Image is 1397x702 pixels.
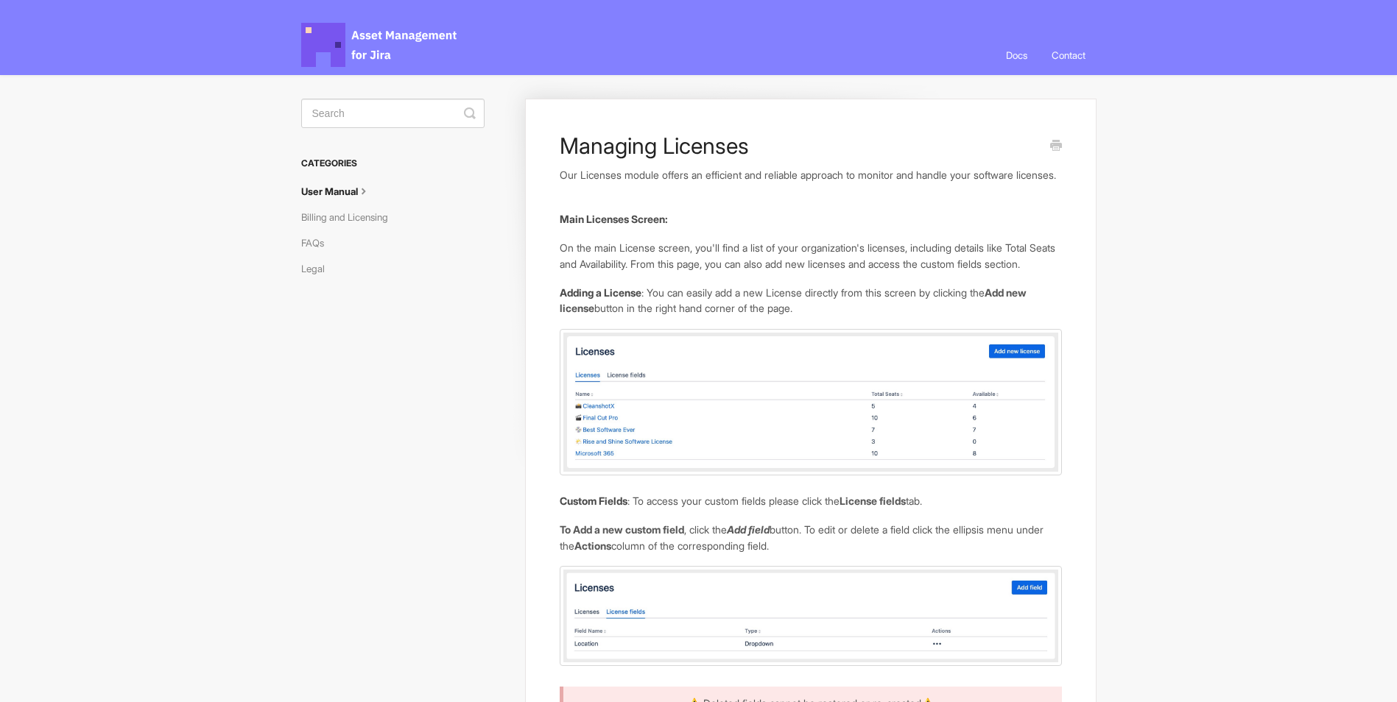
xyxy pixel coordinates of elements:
[1050,138,1062,155] a: Print this Article
[574,539,611,552] b: Actions
[560,493,1061,509] p: : To access your custom fields please click the tab.
[301,205,399,229] a: Billing and Licensing
[727,523,770,536] b: Add field
[301,150,485,177] h3: Categories
[560,329,1061,475] img: file-42Hoaol4Sj.jpg
[560,240,1061,272] p: On the main License screen, you'll find a list of your organization's licenses, including details...
[301,257,336,280] a: Legal
[301,180,382,203] a: User Manual
[301,99,485,128] input: Search
[560,286,641,299] strong: Adding a License
[301,231,335,255] a: FAQs
[560,285,1061,316] p: : You can easily add a new License directly from this screen by clicking the button in the right ...
[560,213,668,225] strong: Main Licenses Screen:
[560,566,1061,665] img: file-MqFPEDZttU.jpg
[560,494,627,507] strong: Custom Fields
[560,167,1061,183] p: Our Licenses module offers an efficient and reliable approach to monitor and handle your software...
[995,35,1038,75] a: Docs
[840,494,906,507] b: License fields
[560,522,1061,553] p: , click the button. To edit or delete a field click the ellipsis menu under the column of the cor...
[301,23,459,67] span: Asset Management for Jira Docs
[560,523,684,536] b: To Add a new custom field
[1041,35,1097,75] a: Contact
[560,132,1039,159] h1: Managing Licenses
